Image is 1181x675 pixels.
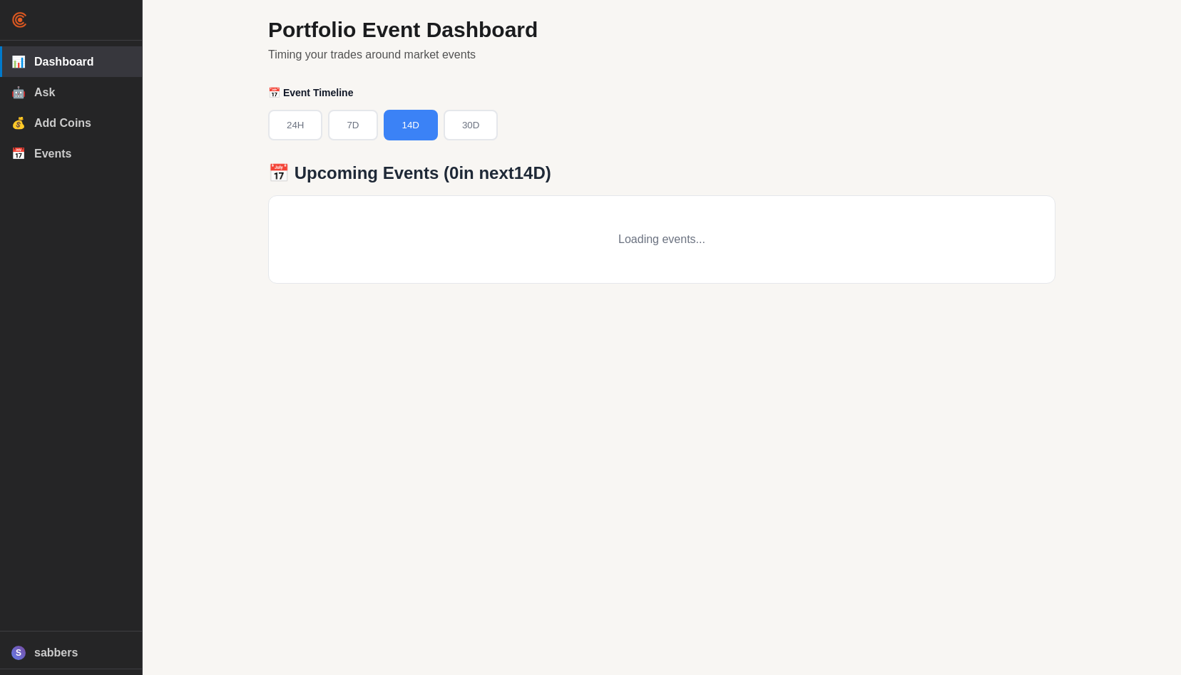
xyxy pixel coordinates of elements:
button: 30D [444,110,498,140]
button: 14D [384,110,438,140]
span: 📅 [11,147,26,160]
h1: Portfolio Event Dashboard [268,17,1055,43]
div: S [11,646,26,660]
button: 7D [328,110,377,140]
img: Crust [11,11,29,29]
span: Dashboard [34,56,131,68]
span: Ask [34,86,131,99]
p: Timing your trades around market events [268,46,1055,64]
h2: 📅 Event Timeline [268,87,1055,99]
div: Loading events... [268,195,1055,284]
h3: 📅 Upcoming Events ( 0 in next 14D ) [268,163,1055,184]
span: Events [34,148,131,160]
span: 💰 [11,116,26,130]
span: Add Coins [34,117,131,130]
span: 📊 [11,55,26,68]
span: 🤖 [11,86,26,99]
button: 24H [268,110,322,140]
span: sabbers [34,646,131,659]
